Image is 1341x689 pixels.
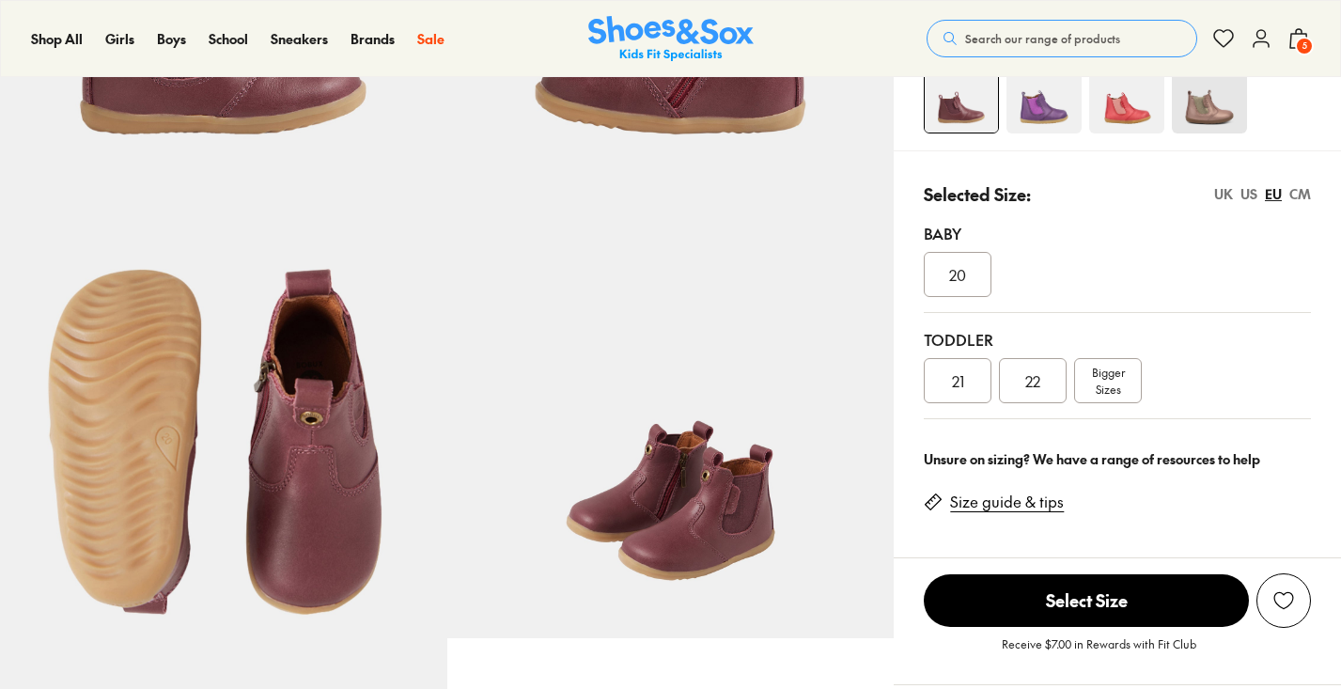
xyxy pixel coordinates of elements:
[1287,18,1310,59] button: 5
[1172,58,1247,133] img: 5_1
[105,29,134,48] span: Girls
[1025,369,1040,392] span: 22
[1092,364,1125,398] span: Bigger Sizes
[209,29,248,48] span: School
[447,192,895,639] img: 7-532058_1
[1265,184,1282,204] div: EU
[1289,184,1311,204] div: CM
[157,29,186,49] a: Boys
[1002,635,1196,669] p: Receive $7.00 in Rewards with Fit Club
[31,29,83,49] a: Shop All
[924,328,1311,351] div: Toddler
[924,574,1249,627] span: Select Size
[924,573,1249,628] button: Select Size
[952,369,964,392] span: 21
[31,29,83,48] span: Shop All
[925,59,998,133] img: 4-532055_1
[924,449,1311,469] div: Unsure on sizing? We have a range of resources to help
[949,263,966,286] span: 20
[1256,573,1311,628] button: Add to Wishlist
[927,20,1197,57] button: Search our range of products
[209,29,248,49] a: School
[924,222,1311,244] div: Baby
[271,29,328,48] span: Sneakers
[1240,184,1257,204] div: US
[1295,37,1314,55] span: 5
[271,29,328,49] a: Sneakers
[417,29,444,48] span: Sale
[417,29,444,49] a: Sale
[588,16,754,62] img: SNS_Logo_Responsive.svg
[105,29,134,49] a: Girls
[1006,58,1082,133] img: 4-476019_1
[157,29,186,48] span: Boys
[351,29,395,49] a: Brands
[588,16,754,62] a: Shoes & Sox
[924,181,1031,207] p: Selected Size:
[1214,184,1233,204] div: UK
[965,30,1120,47] span: Search our range of products
[1089,58,1164,133] img: 4-476015_1
[351,29,395,48] span: Brands
[950,492,1064,512] a: Size guide & tips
